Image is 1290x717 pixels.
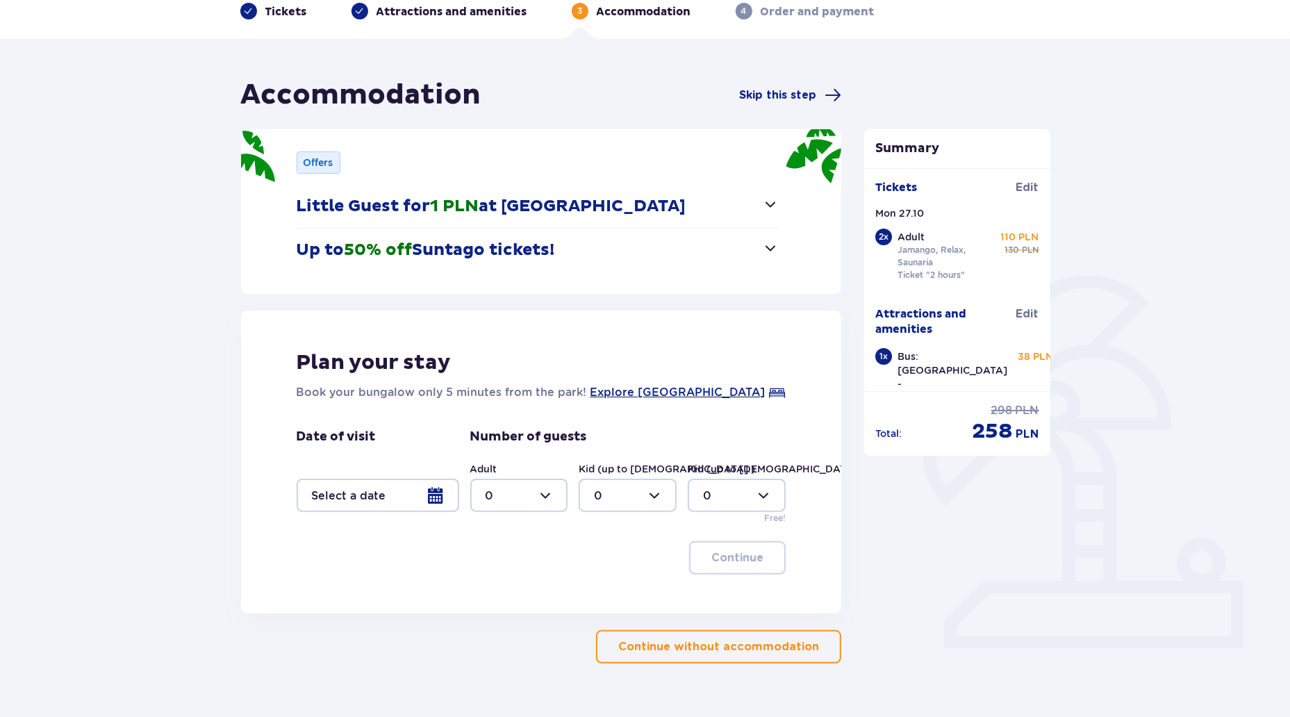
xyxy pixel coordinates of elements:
[431,196,479,217] span: 1 PLN
[741,5,747,17] p: 4
[973,418,1014,445] span: 258
[875,180,917,195] p: Tickets
[297,240,555,261] p: Up to Suntago tickets!
[579,462,755,476] label: Kid (up to [DEMOGRAPHIC_DATA].)
[470,462,497,476] label: Adult
[875,306,1016,337] p: Attractions and amenities
[596,630,841,664] button: Continue without accommodation
[875,206,924,220] p: Mon 27.10
[1023,244,1039,256] span: PLN
[345,240,413,261] span: 50% off
[597,4,691,19] p: Accommodation
[864,140,1050,157] p: Summary
[297,349,452,376] p: Plan your stay
[470,429,587,445] p: Number of guests
[297,185,779,228] button: Little Guest for1 PLNat [GEOGRAPHIC_DATA]
[739,88,816,103] span: Skip this step
[1016,403,1039,418] span: PLN
[304,156,333,170] p: Offers
[875,427,902,440] p: Total :
[711,550,763,566] p: Continue
[898,269,965,281] p: Ticket "2 hours"
[240,3,307,19] div: Tickets
[618,639,819,654] p: Continue without accommodation
[572,3,691,19] div: 3Accommodation
[875,229,892,245] div: 2 x
[761,4,875,19] p: Order and payment
[297,196,686,217] p: Little Guest for at [GEOGRAPHIC_DATA]
[1005,244,1020,256] span: 130
[764,512,786,525] p: Free!
[1016,306,1039,322] span: Edit
[297,384,587,401] p: Book your bungalow only 5 minutes from the park!
[377,4,527,19] p: Attractions and amenities
[1018,349,1053,363] p: 38 PLN
[898,349,1007,433] p: Bus: [GEOGRAPHIC_DATA] - [GEOGRAPHIC_DATA] - [GEOGRAPHIC_DATA]
[297,229,779,272] button: Up to50% offSuntago tickets!
[898,244,993,269] p: Jamango, Relax, Saunaria
[1016,180,1039,195] span: Edit
[898,230,925,244] p: Adult
[875,348,892,365] div: 1 x
[297,429,376,445] p: Date of visit
[688,462,864,476] label: Kid (up to [DEMOGRAPHIC_DATA].)
[590,384,766,401] a: Explore [GEOGRAPHIC_DATA]
[1001,230,1039,244] p: 110 PLN
[265,4,307,19] p: Tickets
[736,3,875,19] div: 4Order and payment
[739,87,841,104] a: Skip this step
[1016,427,1039,442] span: PLN
[577,5,582,17] p: 3
[689,541,786,575] button: Continue
[241,78,481,113] h1: Accommodation
[991,403,1013,418] span: 298
[352,3,527,19] div: Attractions and amenities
